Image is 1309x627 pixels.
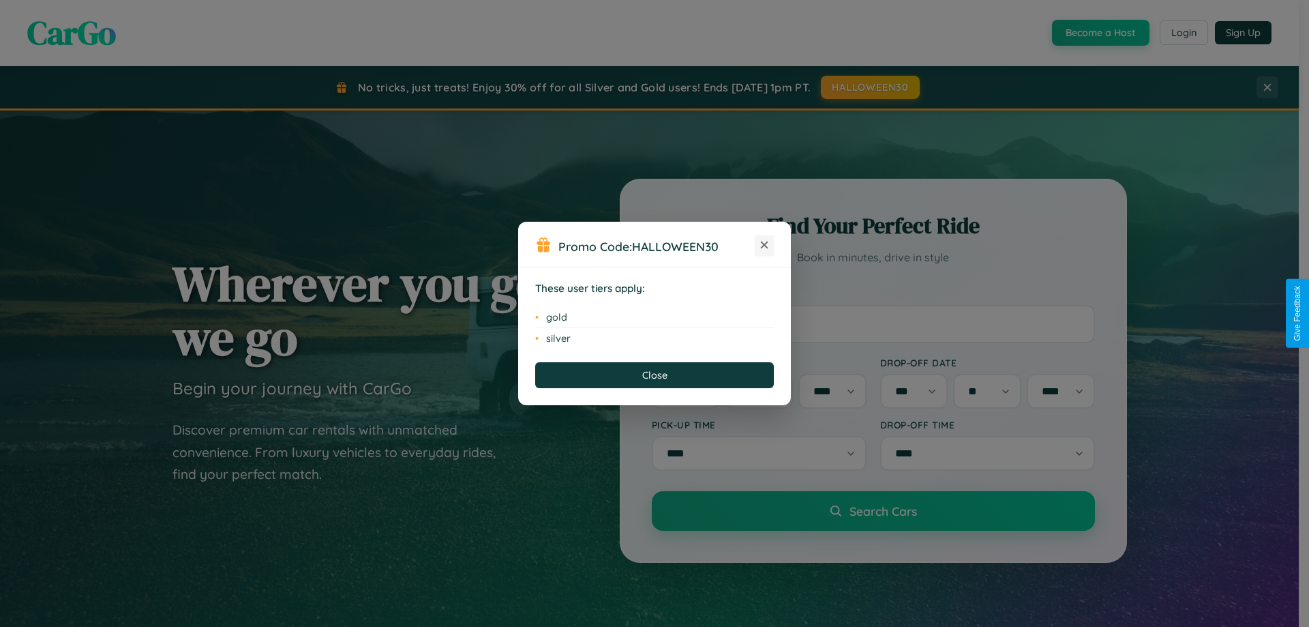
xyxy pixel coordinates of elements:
h3: Promo Code: [558,239,755,254]
div: Give Feedback [1293,286,1302,341]
li: gold [535,307,774,328]
b: HALLOWEEN30 [632,239,719,254]
li: silver [535,328,774,349]
button: Close [535,362,774,388]
strong: These user tiers apply: [535,282,645,295]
